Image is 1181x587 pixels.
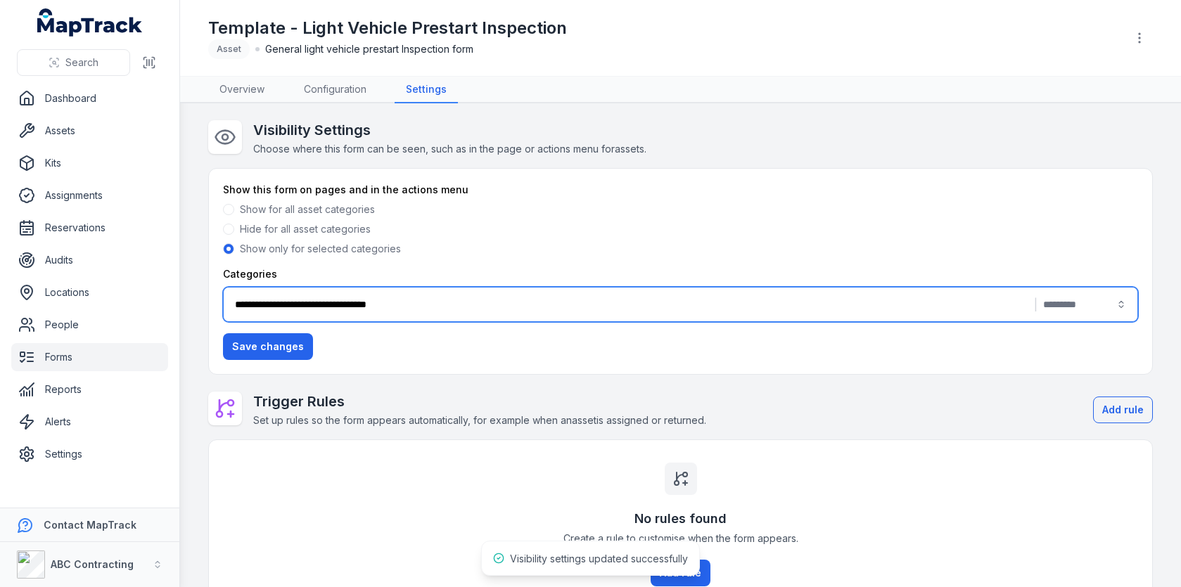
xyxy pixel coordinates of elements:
a: Overview [208,77,276,103]
span: Visibility settings updated successfully [510,553,688,565]
span: Set up rules so the form appears automatically, for example when an asset is assigned or returned. [253,414,706,426]
button: | [223,287,1138,322]
div: Asset [208,39,250,59]
span: Create a rule to customise when the form appears. [563,531,798,546]
h3: No rules found [634,509,727,529]
label: Categories [223,267,277,281]
a: People [11,311,168,339]
strong: ABC Contracting [51,558,134,570]
a: Assets [11,117,168,145]
a: Dashboard [11,84,168,112]
a: Audits [11,246,168,274]
strong: Contact MapTrack [44,519,136,531]
a: Configuration [293,77,378,103]
a: Forms [11,343,168,371]
span: Choose where this form can be seen, such as in the page or actions menu for assets . [253,143,646,155]
a: Alerts [11,408,168,436]
a: Assignments [11,181,168,209]
button: Add rule [1093,396,1153,423]
span: General light vehicle prestart Inspection form [265,42,473,56]
a: Reports [11,375,168,404]
button: Save changes [223,333,313,360]
a: MapTrack [37,8,143,37]
a: Settings [395,77,458,103]
label: Hide for all asset categories [240,222,371,236]
span: Search [65,56,98,70]
label: Show this form on pages and in the actions menu [223,183,468,197]
h1: Template - Light Vehicle Prestart Inspection [208,17,567,39]
label: Show for all asset categories [240,202,375,217]
h2: Visibility Settings [253,120,646,140]
label: Show only for selected categories [240,242,401,256]
a: Reservations [11,214,168,242]
a: Kits [11,149,168,177]
a: Settings [11,440,168,468]
a: Locations [11,278,168,307]
h2: Trigger Rules [253,392,706,411]
button: Search [17,49,130,76]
